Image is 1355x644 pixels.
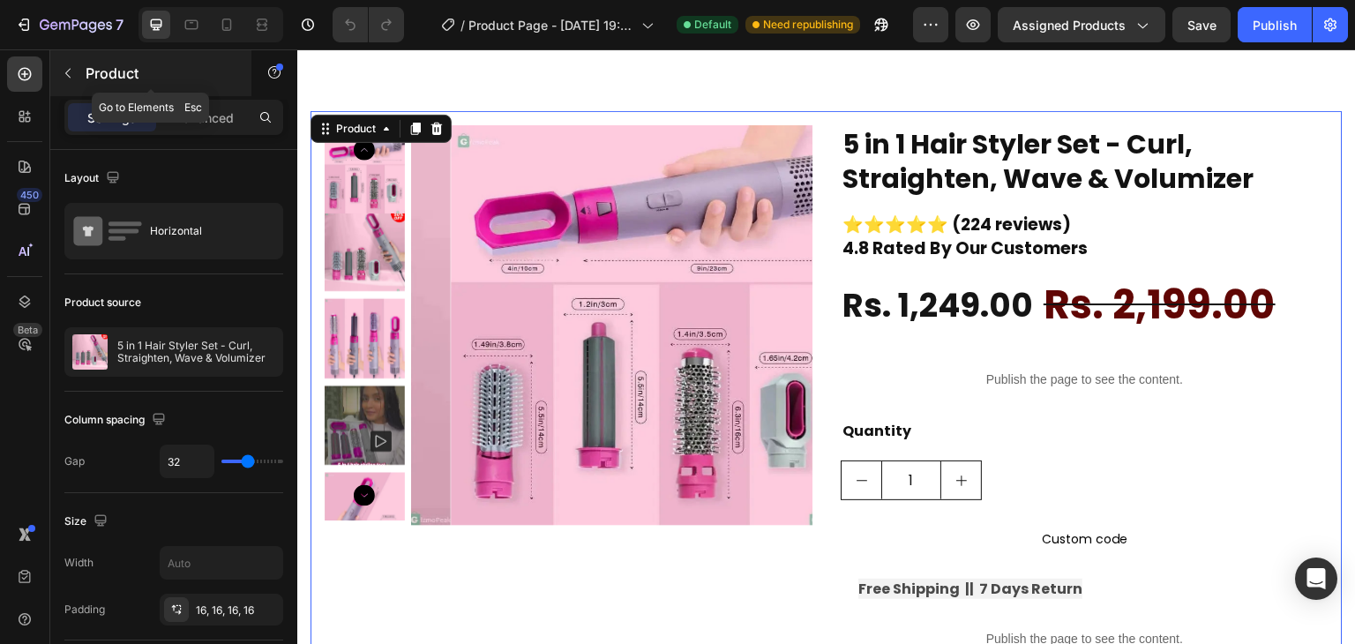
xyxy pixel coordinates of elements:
[763,17,853,33] span: Need republishing
[161,446,213,477] input: Auto
[13,323,42,337] div: Beta
[543,479,1031,500] span: Custom code
[116,14,124,35] p: 7
[72,334,108,370] img: product feature img
[64,295,141,311] div: Product source
[150,211,258,251] div: Horizontal
[544,412,584,450] button: decrement
[87,109,137,127] p: Settings
[17,188,42,202] div: 450
[745,218,980,293] div: Rs. 2,199.00
[64,555,94,571] div: Width
[543,580,1031,599] p: Publish the page to see the content.
[543,321,1031,340] p: Publish the page to see the content.
[117,340,275,364] p: 5 in 1 Hair Styler Set - Curl, Straighten, Wave & Volumizer
[7,7,131,42] button: 7
[297,49,1355,644] iframe: Design area
[174,109,234,127] p: Advanced
[694,17,731,33] span: Default
[1295,558,1337,600] div: Open Intercom Messenger
[543,76,1031,148] h2: 5 in 1 Hair Styler Set - Curl, Straighten, Wave & Volumizer
[543,225,737,288] div: Rs. 1,249.00
[1187,18,1217,33] span: Save
[64,167,124,191] div: Layout
[460,16,465,34] span: /
[333,7,404,42] div: Undo/Redo
[196,603,279,618] div: 16, 16, 16, 16
[584,412,644,450] input: quantity
[1253,16,1297,34] div: Publish
[545,163,774,187] span: ⭐⭐⭐⭐⭐ (224 reviews)
[545,187,790,211] span: 4.8 Rated By Our Customers
[1238,7,1312,42] button: Publish
[64,602,105,618] div: Padding
[561,529,785,550] strong: Free Shipping || 7 Days Return
[644,412,684,450] button: increment
[998,7,1165,42] button: Assigned Products
[64,510,111,534] div: Size
[543,368,1031,397] div: Quantity
[161,547,282,579] input: Auto
[1172,7,1231,42] button: Save
[64,408,169,432] div: Column spacing
[468,16,634,34] span: Product Page - [DATE] 19:42:00
[35,71,82,87] div: Product
[1013,16,1126,34] span: Assigned Products
[64,453,85,469] div: Gap
[86,63,236,84] p: Product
